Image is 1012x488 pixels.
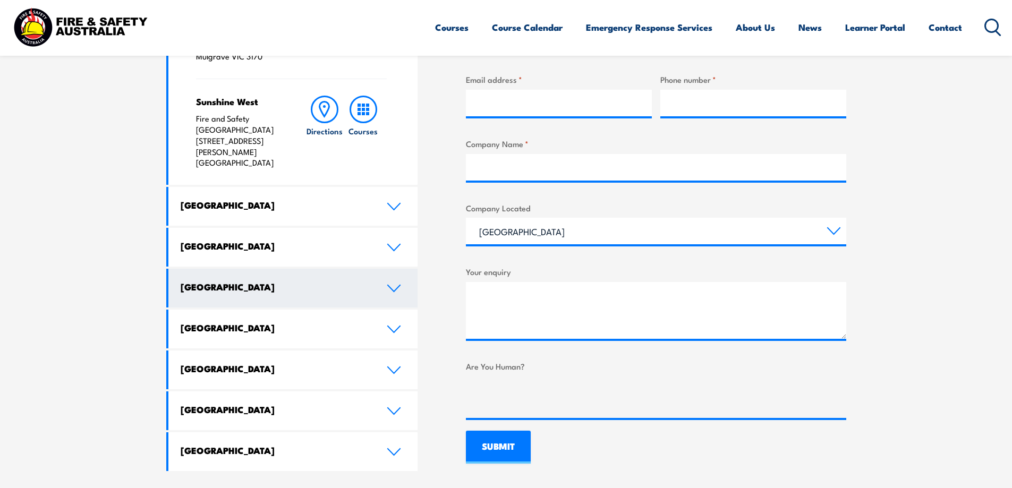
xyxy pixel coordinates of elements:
[435,13,469,41] a: Courses
[168,310,418,348] a: [GEOGRAPHIC_DATA]
[736,13,775,41] a: About Us
[181,322,371,333] h4: [GEOGRAPHIC_DATA]
[929,13,962,41] a: Contact
[196,96,285,107] h4: Sunshine West
[348,125,378,136] h6: Courses
[305,96,344,168] a: Directions
[466,431,531,464] input: SUBMIT
[196,113,285,168] p: Fire and Safety [GEOGRAPHIC_DATA] [STREET_ADDRESS][PERSON_NAME] [GEOGRAPHIC_DATA]
[181,363,371,374] h4: [GEOGRAPHIC_DATA]
[168,269,418,307] a: [GEOGRAPHIC_DATA]
[168,228,418,267] a: [GEOGRAPHIC_DATA]
[181,404,371,415] h4: [GEOGRAPHIC_DATA]
[466,73,652,85] label: Email address
[181,199,371,211] h4: [GEOGRAPHIC_DATA]
[181,240,371,252] h4: [GEOGRAPHIC_DATA]
[466,202,846,214] label: Company Located
[466,376,627,418] iframe: reCAPTCHA
[798,13,822,41] a: News
[307,125,343,136] h6: Directions
[344,96,382,168] a: Courses
[181,281,371,293] h4: [GEOGRAPHIC_DATA]
[586,13,712,41] a: Emergency Response Services
[168,187,418,226] a: [GEOGRAPHIC_DATA]
[181,444,371,456] h4: [GEOGRAPHIC_DATA]
[168,432,418,471] a: [GEOGRAPHIC_DATA]
[466,360,846,372] label: Are You Human?
[168,350,418,389] a: [GEOGRAPHIC_DATA]
[845,13,905,41] a: Learner Portal
[466,138,846,150] label: Company Name
[168,391,418,430] a: [GEOGRAPHIC_DATA]
[466,266,846,278] label: Your enquiry
[660,73,846,85] label: Phone number
[492,13,563,41] a: Course Calendar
